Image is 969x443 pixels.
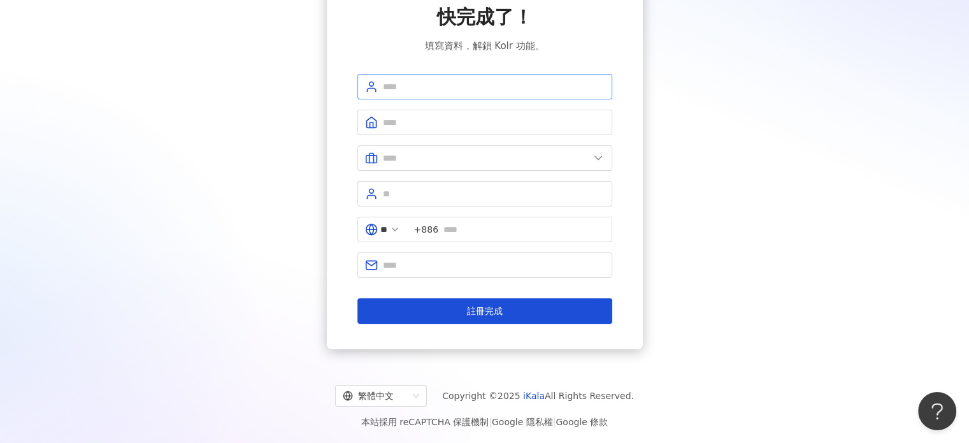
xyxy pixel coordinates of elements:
[553,417,556,427] span: |
[492,417,553,427] a: Google 隱私權
[361,414,608,430] span: 本站採用 reCAPTCHA 保護機制
[523,391,545,401] a: iKala
[556,417,608,427] a: Google 條款
[442,388,634,403] span: Copyright © 2025 All Rights Reserved.
[489,417,492,427] span: |
[918,392,956,430] iframe: Help Scout Beacon - Open
[414,222,438,236] span: +886
[467,306,503,316] span: 註冊完成
[343,386,408,406] div: 繁體中文
[424,38,544,54] span: 填寫資料，解鎖 Kolr 功能。
[357,298,612,324] button: 註冊完成
[437,4,533,31] span: 快完成了！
